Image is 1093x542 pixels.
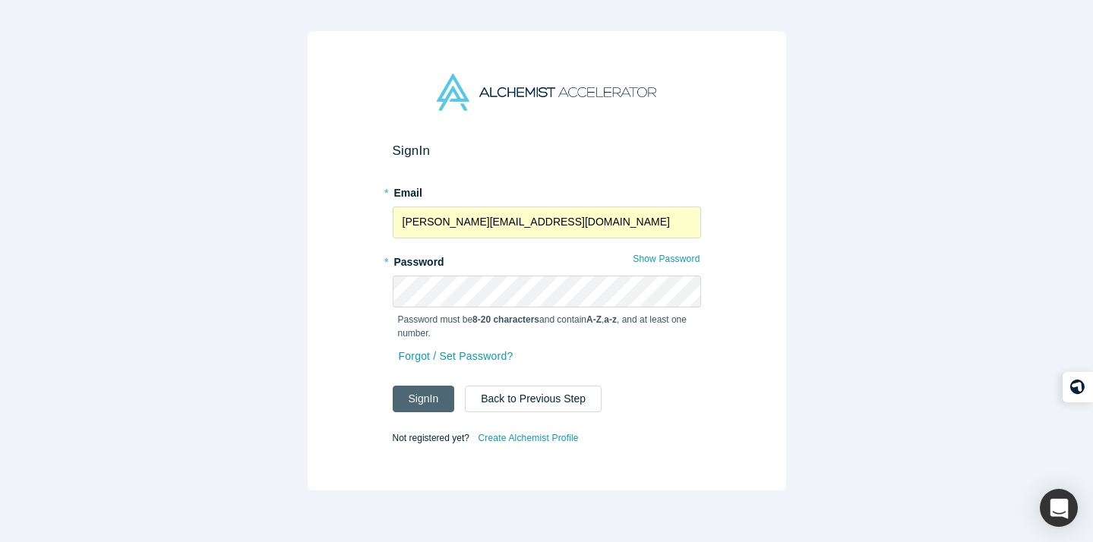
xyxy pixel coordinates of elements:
strong: A-Z [586,314,602,325]
button: Show Password [632,249,700,269]
strong: a-z [604,314,617,325]
a: Create Alchemist Profile [477,428,579,448]
h2: Sign In [393,143,701,159]
label: Email [393,180,701,201]
p: Password must be and contain , , and at least one number. [398,313,696,340]
img: Alchemist Accelerator Logo [437,74,655,111]
strong: 8-20 characters [472,314,539,325]
a: Forgot / Set Password? [398,343,514,370]
button: Back to Previous Step [465,386,602,412]
button: SignIn [393,386,455,412]
span: Not registered yet? [393,432,469,443]
label: Password [393,249,701,270]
